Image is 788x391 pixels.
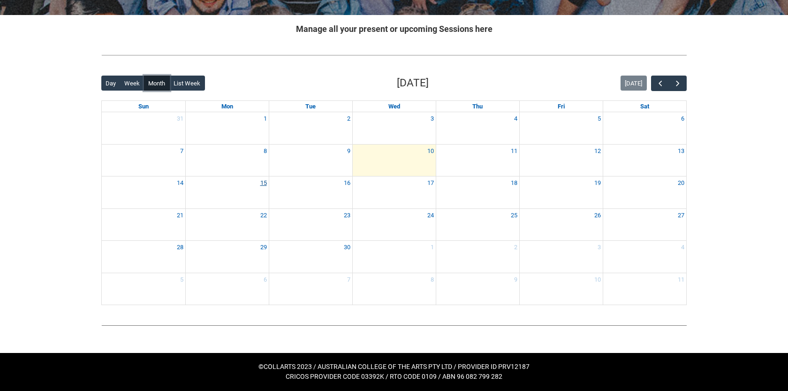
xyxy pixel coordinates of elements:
a: Go to October 11, 2025 [676,273,686,286]
button: Previous Month [651,76,669,91]
td: Go to September 13, 2025 [603,144,686,176]
td: Go to September 9, 2025 [269,144,352,176]
td: Go to September 5, 2025 [519,112,603,144]
td: Go to October 10, 2025 [519,273,603,305]
a: Go to September 3, 2025 [429,112,436,125]
td: Go to September 16, 2025 [269,176,352,209]
a: Go to October 6, 2025 [262,273,269,286]
td: Go to September 24, 2025 [352,208,436,241]
a: Go to September 5, 2025 [596,112,603,125]
a: Go to October 5, 2025 [178,273,185,286]
a: Go to August 31, 2025 [175,112,185,125]
a: Go to October 3, 2025 [596,241,603,254]
td: Go to September 1, 2025 [185,112,269,144]
td: Go to September 7, 2025 [102,144,185,176]
td: Go to September 14, 2025 [102,176,185,209]
td: Go to September 12, 2025 [519,144,603,176]
button: Day [101,76,121,91]
a: Go to September 22, 2025 [258,209,269,222]
a: Saturday [638,101,651,112]
a: Go to September 21, 2025 [175,209,185,222]
a: Go to September 11, 2025 [509,145,519,158]
td: Go to October 1, 2025 [352,241,436,273]
a: Go to September 12, 2025 [592,145,603,158]
a: Go to September 2, 2025 [345,112,352,125]
td: Go to September 8, 2025 [185,144,269,176]
td: Go to September 15, 2025 [185,176,269,209]
a: Wednesday [386,101,402,112]
td: Go to October 11, 2025 [603,273,686,305]
img: REDU_GREY_LINE [101,50,687,60]
td: Go to October 6, 2025 [185,273,269,305]
a: Thursday [470,101,485,112]
a: Go to October 1, 2025 [429,241,436,254]
button: Month [144,76,170,91]
td: Go to September 28, 2025 [102,241,185,273]
img: REDU_GREY_LINE [101,320,687,330]
a: Go to September 27, 2025 [676,209,686,222]
a: Monday [220,101,235,112]
a: Go to September 6, 2025 [679,112,686,125]
td: Go to October 7, 2025 [269,273,352,305]
td: Go to September 17, 2025 [352,176,436,209]
td: Go to September 6, 2025 [603,112,686,144]
button: List Week [169,76,205,91]
a: Go to September 24, 2025 [425,209,436,222]
td: Go to September 20, 2025 [603,176,686,209]
a: Go to September 16, 2025 [342,176,352,190]
a: Friday [556,101,567,112]
button: Next Month [669,76,687,91]
td: Go to September 3, 2025 [352,112,436,144]
td: Go to September 18, 2025 [436,176,519,209]
td: Go to October 8, 2025 [352,273,436,305]
a: Sunday [136,101,151,112]
a: Go to October 8, 2025 [429,273,436,286]
a: Go to September 13, 2025 [676,145,686,158]
td: Go to October 3, 2025 [519,241,603,273]
a: Go to October 7, 2025 [345,273,352,286]
td: Go to September 29, 2025 [185,241,269,273]
a: Go to September 20, 2025 [676,176,686,190]
a: Go to October 10, 2025 [592,273,603,286]
a: Go to September 26, 2025 [592,209,603,222]
td: Go to September 11, 2025 [436,144,519,176]
td: Go to September 22, 2025 [185,208,269,241]
td: Go to September 21, 2025 [102,208,185,241]
a: Go to September 15, 2025 [258,176,269,190]
a: Go to September 9, 2025 [345,145,352,158]
td: Go to October 2, 2025 [436,241,519,273]
a: Go to September 4, 2025 [512,112,519,125]
button: [DATE] [621,76,647,91]
a: Go to September 14, 2025 [175,176,185,190]
a: Tuesday [303,101,318,112]
td: Go to September 4, 2025 [436,112,519,144]
td: Go to September 2, 2025 [269,112,352,144]
td: Go to August 31, 2025 [102,112,185,144]
h2: [DATE] [397,75,429,91]
td: Go to October 5, 2025 [102,273,185,305]
a: Go to September 23, 2025 [342,209,352,222]
h2: Manage all your present or upcoming Sessions here [101,23,687,35]
td: Go to September 19, 2025 [519,176,603,209]
td: Go to September 30, 2025 [269,241,352,273]
td: Go to September 26, 2025 [519,208,603,241]
a: Go to September 18, 2025 [509,176,519,190]
a: Go to September 28, 2025 [175,241,185,254]
a: Go to September 7, 2025 [178,145,185,158]
a: Go to September 17, 2025 [425,176,436,190]
td: Go to October 4, 2025 [603,241,686,273]
a: Go to October 2, 2025 [512,241,519,254]
button: Week [120,76,144,91]
a: Go to September 8, 2025 [262,145,269,158]
a: Go to September 29, 2025 [258,241,269,254]
a: Go to September 1, 2025 [262,112,269,125]
td: Go to September 10, 2025 [352,144,436,176]
td: Go to October 9, 2025 [436,273,519,305]
td: Go to September 27, 2025 [603,208,686,241]
a: Go to September 10, 2025 [425,145,436,158]
td: Go to September 23, 2025 [269,208,352,241]
a: Go to October 9, 2025 [512,273,519,286]
a: Go to September 25, 2025 [509,209,519,222]
td: Go to September 25, 2025 [436,208,519,241]
a: Go to September 19, 2025 [592,176,603,190]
